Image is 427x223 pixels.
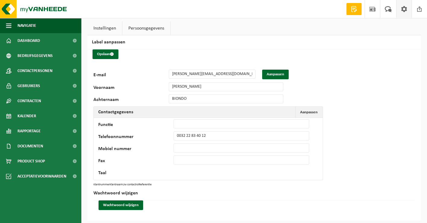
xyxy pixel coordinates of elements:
span: Dashboard [17,33,40,48]
span: Documenten [17,139,43,154]
label: Voornaam [93,85,169,91]
button: Aanpassen [295,107,322,118]
span: Contactpersonen [17,63,52,78]
button: Aanpassen [262,70,289,79]
span: Kalender [17,108,36,124]
span: Bedrijfsgegevens [17,48,53,63]
label: Functie [98,122,174,128]
th: Referentie [139,183,152,186]
span: Acceptatievoorwaarden [17,169,66,184]
button: Wachtwoord wijzigen [99,200,143,210]
th: Klantnummer [93,183,110,186]
a: Instellingen [87,21,122,35]
button: Opslaan [93,49,118,59]
span: Product Shop [17,154,45,169]
th: Uw contactrol [123,183,139,186]
span: Gebruikers [17,78,40,93]
label: Telefoonnummer [98,134,174,140]
h2: Wachtwoord wijzigen [93,186,415,200]
label: Fax [98,159,174,165]
span: Rapportage [17,124,41,139]
span: Navigatie [17,18,36,33]
label: Achternaam [93,97,169,103]
h2: Contactgegevens [94,107,138,118]
label: Mobiel nummer [98,146,174,152]
input: E-mail [169,70,256,79]
label: E-mail [93,73,169,79]
a: Persoonsgegevens [122,21,170,35]
th: Klantnaam [110,183,123,186]
span: Contracten [17,93,41,108]
span: Aanpassen [300,110,318,114]
label: Taal [98,171,174,175]
h2: Label aanpassen [87,35,421,49]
